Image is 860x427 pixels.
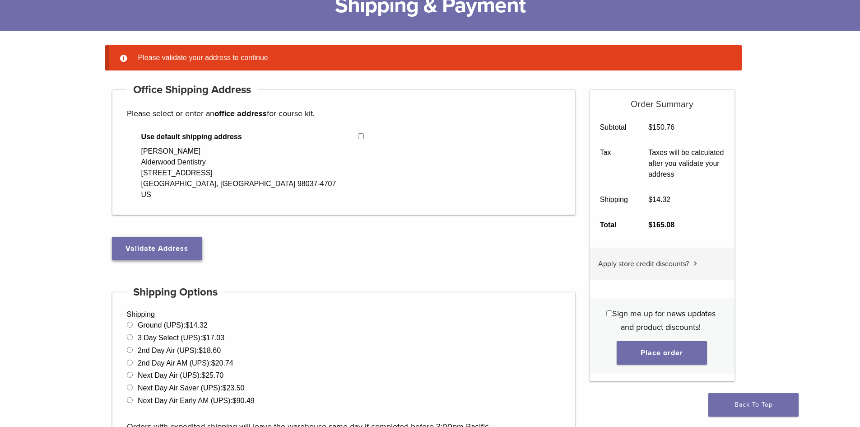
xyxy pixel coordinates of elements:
[612,309,716,332] span: Sign me up for news updates and product discounts!
[648,196,670,203] bdi: 14.32
[186,321,190,329] span: $
[232,397,255,404] bdi: 90.49
[590,90,734,110] h5: Order Summary
[214,108,267,118] strong: office address
[648,196,652,203] span: $
[112,237,202,260] button: Validate Address
[223,384,245,392] bdi: 23.50
[127,79,258,101] h4: Office Shipping Address
[202,334,206,342] span: $
[135,52,727,63] li: Please validate your address to continue
[638,140,734,187] td: Taxes will be calculated after you validate your address
[202,334,224,342] bdi: 17.03
[138,397,255,404] label: Next Day Air Early AM (UPS):
[708,393,799,417] a: Back To Top
[138,334,224,342] label: 3 Day Select (UPS):
[186,321,208,329] bdi: 14.32
[138,321,208,329] label: Ground (UPS):
[232,397,237,404] span: $
[590,212,638,238] th: Total
[606,310,612,316] input: Sign me up for news updates and product discounts!
[211,359,215,367] span: $
[138,384,245,392] label: Next Day Air Saver (UPS):
[648,123,674,131] bdi: 150.76
[648,221,674,229] bdi: 165.08
[648,221,652,229] span: $
[590,115,638,140] th: Subtotal
[127,107,561,120] p: Please select or enter an for course kit.
[199,347,203,354] span: $
[138,359,233,367] label: 2nd Day Air AM (UPS):
[141,146,336,200] div: [PERSON_NAME] Alderwood Dentistry [STREET_ADDRESS] [GEOGRAPHIC_DATA], [GEOGRAPHIC_DATA] 98037-470...
[223,384,227,392] span: $
[127,282,224,303] h4: Shipping Options
[201,371,223,379] bdi: 25.70
[598,259,689,268] span: Apply store credit discounts?
[211,359,233,367] bdi: 20.74
[141,131,358,142] span: Use default shipping address
[199,347,221,354] bdi: 18.60
[201,371,205,379] span: $
[693,261,697,266] img: caret.svg
[138,371,223,379] label: Next Day Air (UPS):
[590,187,638,212] th: Shipping
[138,347,221,354] label: 2nd Day Air (UPS):
[617,341,707,365] button: Place order
[590,140,638,187] th: Tax
[648,123,652,131] span: $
